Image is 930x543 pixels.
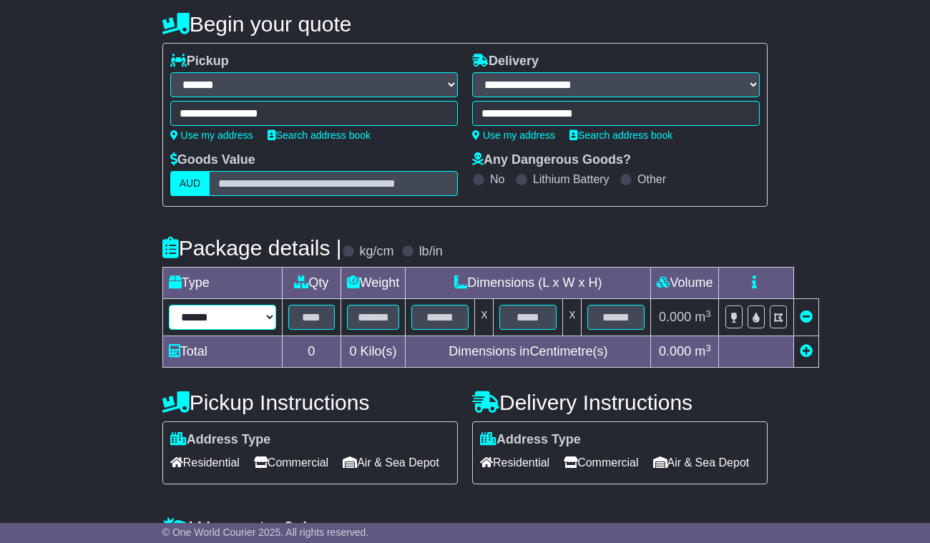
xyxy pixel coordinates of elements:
[695,344,711,358] span: m
[162,336,282,368] td: Total
[569,129,672,141] a: Search address book
[564,451,638,474] span: Commercial
[162,517,768,540] h4: Warranty & Insurance
[341,336,406,368] td: Kilo(s)
[563,299,582,336] td: x
[282,268,341,299] td: Qty
[475,299,494,336] td: x
[170,129,253,141] a: Use my address
[162,268,282,299] td: Type
[705,343,711,353] sup: 3
[472,129,555,141] a: Use my address
[170,451,240,474] span: Residential
[533,172,610,186] label: Lithium Battery
[162,236,342,260] h4: Package details |
[268,129,371,141] a: Search address book
[472,54,539,69] label: Delivery
[659,310,691,324] span: 0.000
[170,171,210,196] label: AUD
[651,268,719,299] td: Volume
[254,451,328,474] span: Commercial
[480,451,549,474] span: Residential
[343,451,439,474] span: Air & Sea Depot
[695,310,711,324] span: m
[800,310,813,324] a: Remove this item
[419,244,443,260] label: lb/in
[472,152,631,168] label: Any Dangerous Goods?
[480,432,581,448] label: Address Type
[341,268,406,299] td: Weight
[637,172,666,186] label: Other
[472,391,768,414] h4: Delivery Instructions
[170,432,271,448] label: Address Type
[170,54,229,69] label: Pickup
[282,336,341,368] td: 0
[653,451,750,474] span: Air & Sea Depot
[406,268,651,299] td: Dimensions (L x W x H)
[162,12,768,36] h4: Begin your quote
[162,527,369,538] span: © One World Courier 2025. All rights reserved.
[705,308,711,319] sup: 3
[170,152,255,168] label: Goods Value
[490,172,504,186] label: No
[800,344,813,358] a: Add new item
[162,391,458,414] h4: Pickup Instructions
[350,344,357,358] span: 0
[406,336,651,368] td: Dimensions in Centimetre(s)
[360,244,394,260] label: kg/cm
[659,344,691,358] span: 0.000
